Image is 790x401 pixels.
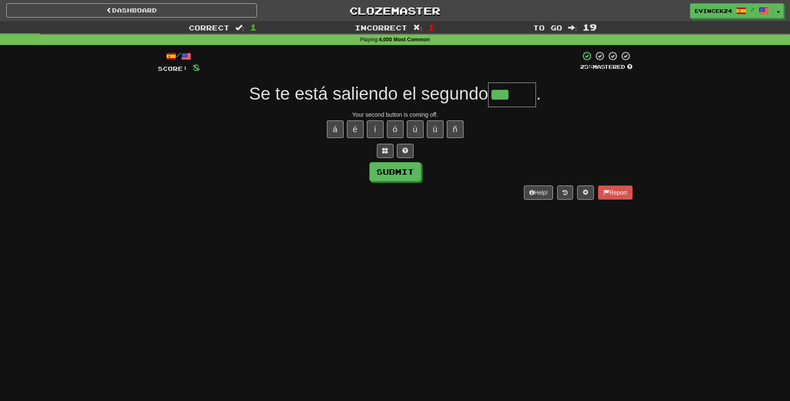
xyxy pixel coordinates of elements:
button: Round history (alt+y) [557,185,573,200]
button: ü [427,120,444,138]
span: . [536,84,541,103]
span: To go [533,23,562,32]
span: 8 [193,62,200,73]
a: Clozemaster [269,3,520,18]
button: á [327,120,344,138]
span: Correct [189,23,229,32]
span: Se te está saliendo el segundo [249,84,488,103]
span: : [568,24,577,31]
span: / [750,7,755,13]
button: Help! [524,185,553,200]
span: 1 [250,22,257,32]
span: : [413,24,422,31]
button: ó [387,120,404,138]
button: ú [407,120,424,138]
span: Incorrect [355,23,407,32]
button: í [367,120,384,138]
button: é [347,120,364,138]
span: 19 [583,22,597,32]
span: : [235,24,244,31]
span: Score: [158,65,188,72]
a: Dashboard [6,3,257,18]
button: Single letter hint - you only get 1 per sentence and score half the points! alt+h [397,144,414,158]
div: Your second button is coming off. [158,110,633,119]
div: / [158,51,200,61]
span: 1 [428,22,435,32]
strong: 4,000 Most Common [379,37,430,43]
button: Switch sentence to multiple choice alt+p [377,144,394,158]
button: ñ [447,120,464,138]
button: Report [598,185,632,200]
span: 25 % [580,63,593,70]
button: Submit [369,162,421,181]
span: evincek24 [695,7,732,15]
div: Mastered [580,63,633,71]
a: evincek24 / [690,3,773,18]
